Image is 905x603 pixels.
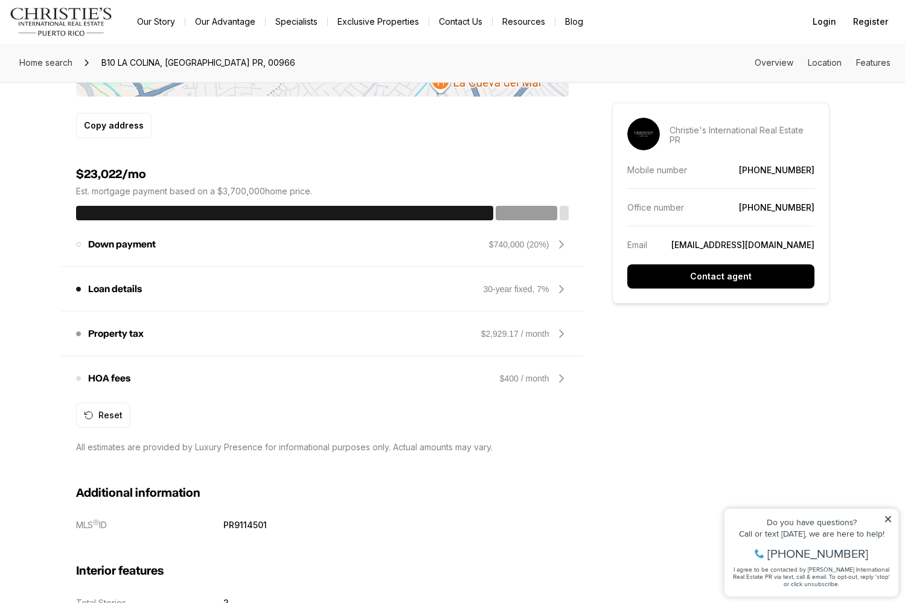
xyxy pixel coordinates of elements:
[76,403,130,428] button: Reset
[76,520,107,530] p: MLS ID
[84,410,123,420] div: Reset
[76,364,569,393] div: HOA fees$400 / month
[739,165,814,175] a: [PHONE_NUMBER]
[88,240,156,249] p: Down payment
[76,187,569,196] p: Est. mortgage payment based on a $3,700,000 home price.
[50,57,150,69] span: [PHONE_NUMBER]
[813,17,836,27] span: Login
[627,165,687,175] p: Mobile number
[755,58,891,68] nav: Page section menu
[481,328,549,340] div: $2,929.17 / month
[76,442,493,452] p: All estimates are provided by Luxury Presence for informational purposes only. Actual amounts may...
[739,202,814,212] a: [PHONE_NUMBER]
[76,230,569,259] div: Down payment$740,000 (20%)
[856,57,891,68] a: Skip to: Features
[670,126,814,145] p: Christie's International Real Estate PR
[88,284,142,294] p: Loan details
[76,275,569,304] div: Loan details30-year fixed, 7%
[846,10,895,34] button: Register
[13,27,174,36] div: Do you have questions?
[14,53,77,72] a: Home search
[185,13,265,30] a: Our Advantage
[328,13,429,30] a: Exclusive Properties
[76,486,569,500] h3: Additional information
[19,57,72,68] span: Home search
[76,113,152,138] button: Copy address
[671,240,814,250] a: [EMAIL_ADDRESS][DOMAIN_NAME]
[489,238,549,250] div: $740,000 (20%)
[627,240,647,250] p: Email
[13,39,174,47] div: Call or text [DATE], we are here to help!
[76,319,569,348] div: Property tax$2,929.17 / month
[84,121,144,130] p: Copy address
[10,7,113,36] img: logo
[76,564,569,578] h3: Interior features
[266,13,327,30] a: Specialists
[808,57,842,68] a: Skip to: Location
[88,374,130,383] p: HOA fees
[853,17,888,27] span: Register
[627,264,814,289] button: Contact agent
[97,53,300,72] span: B10 LA COLINA, [GEOGRAPHIC_DATA] PR, 00966
[484,283,549,295] div: 30-year fixed, 7%
[15,74,172,97] span: I agree to be contacted by [PERSON_NAME] International Real Estate PR via text, call & email. To ...
[429,13,492,30] button: Contact Us
[493,13,555,30] a: Resources
[88,329,144,339] p: Property tax
[805,10,843,34] button: Login
[755,57,793,68] a: Skip to: Overview
[555,13,593,30] a: Blog
[627,202,684,212] p: Office number
[690,272,752,281] p: Contact agent
[500,372,549,384] div: $400 / month
[127,13,185,30] a: Our Story
[93,518,99,526] span: Ⓡ
[223,520,267,530] p: PR9114501
[76,167,569,182] h4: $23,022/mo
